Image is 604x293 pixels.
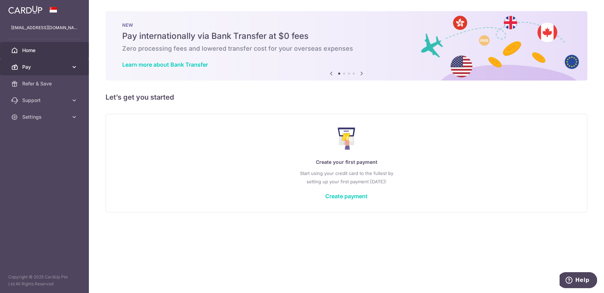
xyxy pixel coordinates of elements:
[122,44,571,53] h6: Zero processing fees and lowered transfer cost for your overseas expenses
[106,92,587,103] h5: Let’s get you started
[122,31,571,42] h5: Pay internationally via Bank Transfer at $0 fees
[22,80,68,87] span: Refer & Save
[16,5,30,11] span: Help
[22,97,68,104] span: Support
[22,64,68,70] span: Pay
[11,24,78,31] p: [EMAIL_ADDRESS][DOMAIN_NAME]
[338,127,355,150] img: Make Payment
[325,193,368,200] a: Create payment
[120,158,573,166] p: Create your first payment
[106,11,587,81] img: Bank transfer banner
[8,6,42,14] img: CardUp
[22,114,68,120] span: Settings
[560,272,597,290] iframe: Opens a widget where you can find more information
[122,61,208,68] a: Learn more about Bank Transfer
[120,169,573,186] p: Start using your credit card to the fullest by setting up your first payment [DATE]!
[22,47,68,54] span: Home
[122,22,571,28] p: NEW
